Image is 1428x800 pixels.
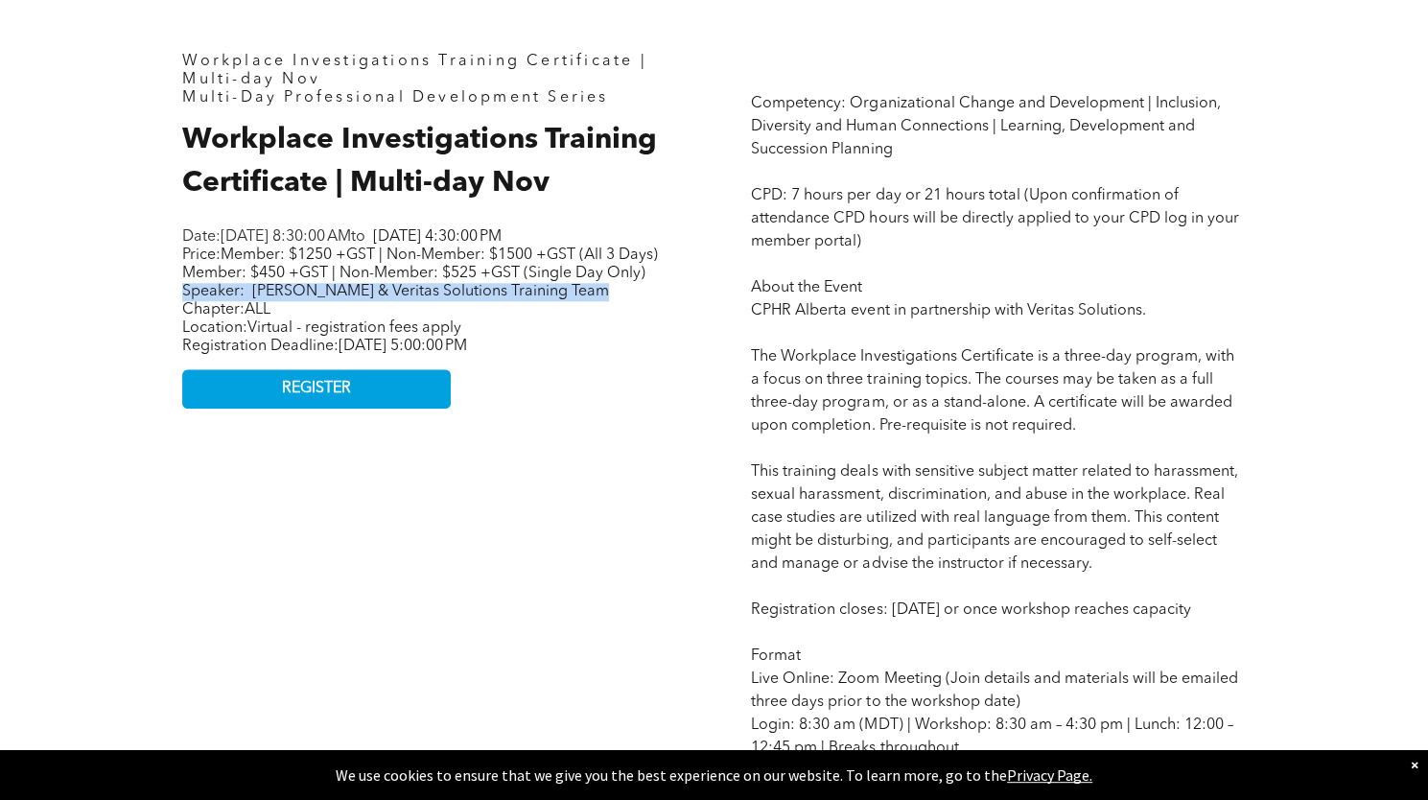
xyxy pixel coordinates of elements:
[182,247,658,281] span: Price:
[182,126,657,198] span: Workplace Investigations Training Certificate | Multi-day Nov
[182,229,365,245] span: Date: to
[221,229,351,245] span: [DATE] 8:30:00 AM
[245,302,270,318] span: ALL
[182,369,451,409] a: REGISTER
[182,320,467,354] span: Location: Registration Deadline:
[247,320,461,336] span: Virtual - registration fees apply
[182,54,646,87] span: Workplace Investigations Training Certificate | Multi-day Nov
[373,229,502,245] span: [DATE] 4:30:00 PM
[252,284,609,299] span: [PERSON_NAME] & Veritas Solutions Training Team
[339,339,467,354] span: [DATE] 5:00:00 PM
[1007,765,1092,785] a: Privacy Page.
[182,247,658,281] span: Member: $1250 +GST | Non-Member: $1500 +GST (All 3 Days) Member: $450 +GST | Non-Member: $525 +GS...
[182,90,608,106] span: Multi-Day Professional Development Series
[182,302,270,318] span: Chapter:
[282,380,351,398] span: REGISTER
[1411,755,1418,774] div: Dismiss notification
[182,284,245,299] span: Speaker:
